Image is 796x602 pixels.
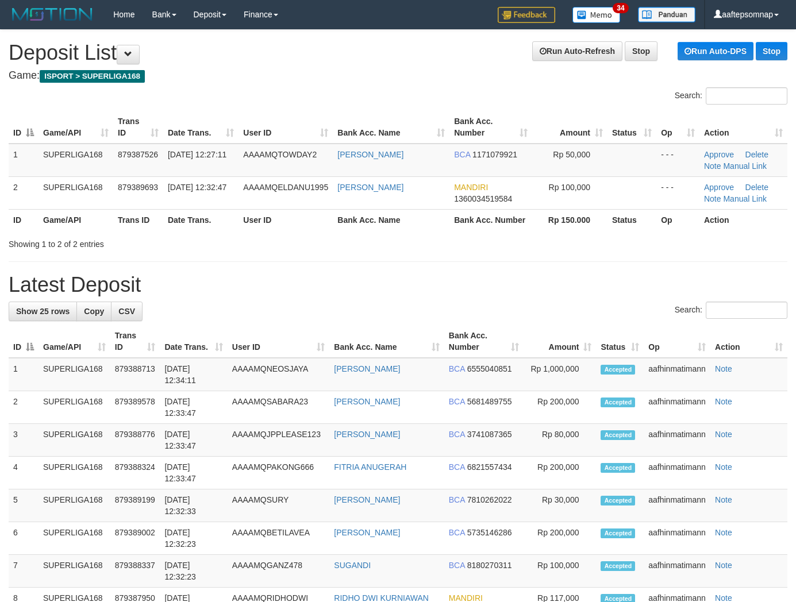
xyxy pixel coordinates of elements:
span: Accepted [601,398,635,407]
td: 3 [9,424,39,457]
td: AAAAMQNEOSJAYA [228,358,329,391]
th: Status [607,209,656,230]
td: AAAAMQGANZ478 [228,555,329,588]
td: SUPERLIGA168 [39,176,113,209]
span: [DATE] 12:32:47 [168,183,226,192]
td: [DATE] 12:34:11 [160,358,227,391]
a: [PERSON_NAME] [337,150,403,159]
span: Copy 8180270311 to clipboard [467,561,512,570]
td: SUPERLIGA168 [39,555,110,588]
td: aafhinmatimann [644,358,710,391]
td: SUPERLIGA168 [39,144,113,177]
td: 879388776 [110,424,160,457]
td: SUPERLIGA168 [39,489,110,522]
a: Note [715,561,732,570]
a: [PERSON_NAME] [334,495,400,504]
td: SUPERLIGA168 [39,391,110,424]
label: Search: [675,87,787,105]
th: Bank Acc. Number: activate to sort column ascending [449,111,532,144]
a: Note [704,194,721,203]
span: BCA [449,462,465,472]
span: Accepted [601,365,635,375]
label: Search: [675,302,787,319]
span: Accepted [601,528,635,538]
th: Bank Acc. Number [449,209,532,230]
img: Feedback.jpg [498,7,555,23]
th: Date Trans. [163,209,239,230]
td: 879388713 [110,358,160,391]
span: BCA [449,397,465,406]
a: Delete [745,150,768,159]
a: Note [715,397,732,406]
td: 879389199 [110,489,160,522]
th: Op: activate to sort column ascending [644,325,710,358]
span: Accepted [601,561,635,571]
a: Manual Link [723,161,767,171]
span: BCA [449,364,465,373]
td: Rp 200,000 [524,457,597,489]
span: Copy [84,307,104,316]
th: Game/API: activate to sort column ascending [39,111,113,144]
span: Accepted [601,430,635,440]
a: SUGANDI [334,561,371,570]
span: MANDIRI [454,183,488,192]
td: AAAAMQSURY [228,489,329,522]
span: BCA [454,150,470,159]
th: User ID [239,209,333,230]
span: AAAAMQELDANU1995 [243,183,328,192]
th: Amount: activate to sort column ascending [524,325,597,358]
a: Note [715,462,732,472]
a: [PERSON_NAME] [334,430,400,439]
th: Amount: activate to sort column ascending [532,111,607,144]
a: [PERSON_NAME] [334,397,400,406]
td: Rp 200,000 [524,391,597,424]
span: Copy 1360034519584 to clipboard [454,194,512,203]
span: 879389693 [118,183,158,192]
td: aafhinmatimann [644,457,710,489]
td: AAAAMQSABARA23 [228,391,329,424]
th: ID: activate to sort column descending [9,325,39,358]
td: aafhinmatimann [644,555,710,588]
td: [DATE] 12:32:33 [160,489,227,522]
span: AAAAMQTOWDAY2 [243,150,317,159]
td: 5 [9,489,39,522]
td: 2 [9,176,39,209]
span: Accepted [601,496,635,505]
a: [PERSON_NAME] [334,528,400,537]
a: Approve [704,150,734,159]
span: Copy 5735146286 to clipboard [467,528,512,537]
td: - - - [656,176,699,209]
a: Note [715,528,732,537]
td: 879389578 [110,391,160,424]
input: Search: [706,302,787,319]
a: Note [715,495,732,504]
span: BCA [449,430,465,439]
th: Bank Acc. Number: activate to sort column ascending [444,325,524,358]
td: aafhinmatimann [644,391,710,424]
th: Action: activate to sort column ascending [710,325,787,358]
a: Manual Link [723,194,767,203]
td: SUPERLIGA168 [39,522,110,555]
a: Note [715,430,732,439]
span: BCA [449,495,465,504]
td: SUPERLIGA168 [39,358,110,391]
td: 1 [9,358,39,391]
span: CSV [118,307,135,316]
span: BCA [449,528,465,537]
span: 34 [613,3,628,13]
td: 879388324 [110,457,160,489]
span: 879387526 [118,150,158,159]
td: - - - [656,144,699,177]
th: Bank Acc. Name [333,209,449,230]
th: Rp 150.000 [532,209,607,230]
th: Trans ID [113,209,163,230]
td: Rp 200,000 [524,522,597,555]
a: Copy [76,302,111,321]
span: Show 25 rows [16,307,70,316]
th: Status: activate to sort column ascending [596,325,644,358]
th: Bank Acc. Name: activate to sort column ascending [333,111,449,144]
th: Trans ID: activate to sort column ascending [110,325,160,358]
span: ISPORT > SUPERLIGA168 [40,70,145,83]
td: 2 [9,391,39,424]
span: BCA [449,561,465,570]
